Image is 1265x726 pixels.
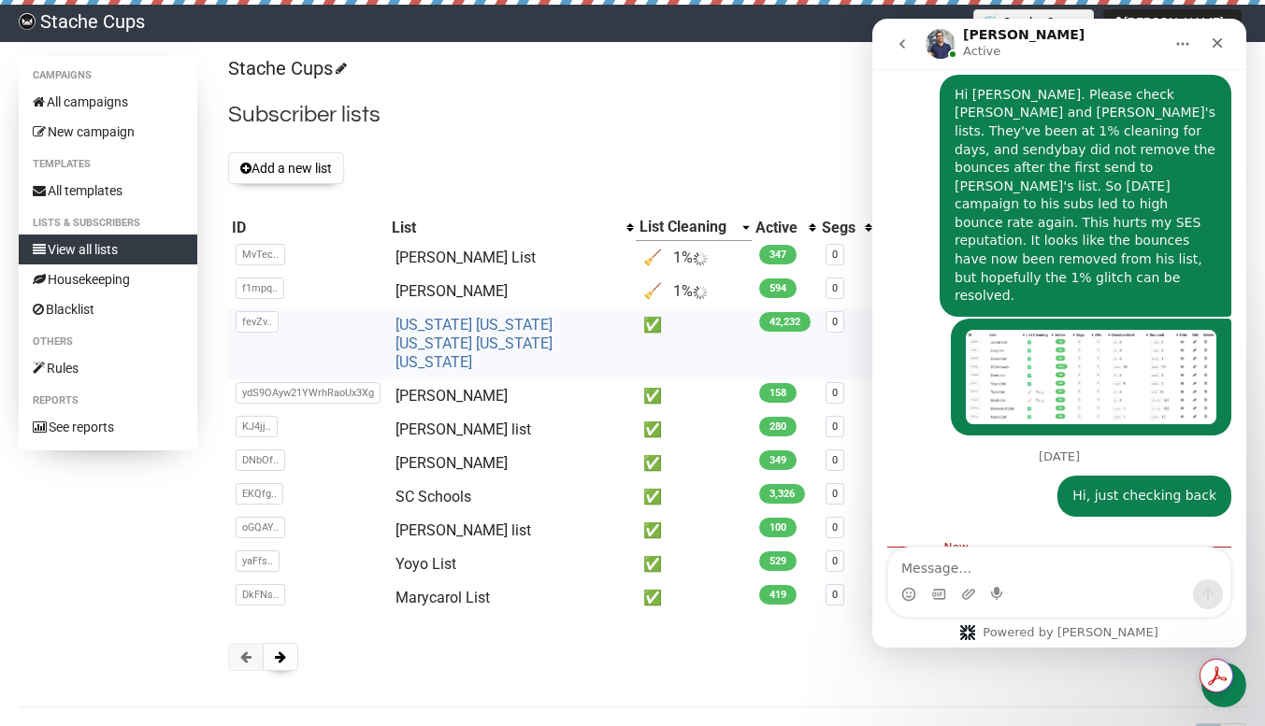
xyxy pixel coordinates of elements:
[19,353,197,383] a: Rules
[19,390,197,412] li: Reports
[832,282,838,294] a: 0
[832,316,838,328] a: 0
[759,484,805,504] span: 3,326
[236,550,280,572] span: yaFfs..
[395,488,471,505] a: SC Schools
[236,311,279,333] span: fevZv..
[693,251,708,266] img: loader.gif
[228,214,388,241] th: ID: No sort applied, sorting is disabled
[19,235,197,264] a: View all lists
[236,483,283,505] span: EKQfg..
[973,9,1094,36] button: Stache Cups
[759,245,797,264] span: 347
[636,379,752,413] td: ✅
[228,98,1246,132] h2: Subscriber lists
[395,589,490,606] a: Marycarol List
[395,249,536,266] a: [PERSON_NAME] List
[636,480,752,514] td: ✅
[752,214,818,241] th: Active: No sort applied, activate to apply an ascending sort
[236,278,284,299] span: f1mpq..
[19,117,197,147] a: New campaign
[236,382,381,404] span: ydS9OAyw21YWrhRaoUx3Xg
[19,331,197,353] li: Others
[818,214,874,241] th: Segs: No sort applied, activate to apply an ascending sort
[759,450,797,470] span: 349
[395,555,456,573] a: Yoyo List
[759,551,797,571] span: 529
[640,218,733,236] div: List Cleaning
[19,64,197,87] li: Campaigns
[636,514,752,548] td: ✅
[636,308,752,379] td: ✅
[228,57,344,79] a: Stache Cups
[19,264,197,294] a: Housekeeping
[636,581,752,615] td: ✅
[984,14,999,29] img: 1.png
[395,387,508,405] a: [PERSON_NAME]
[236,584,285,605] span: DkFNs..
[19,153,197,176] li: Templates
[832,488,838,500] a: 0
[759,417,797,436] span: 280
[19,212,197,235] li: Lists & subscribers
[822,219,855,237] div: Segs
[19,13,36,30] img: 8653db3730727d876aa9d6134506b5c0
[755,219,799,237] div: Active
[236,416,278,437] span: KJ4jj..
[759,312,811,332] span: 42,232
[872,19,1246,648] iframe: Intercom live chat
[395,454,508,472] a: [PERSON_NAME]
[19,87,197,117] a: All campaigns
[832,454,838,466] a: 0
[759,518,797,537] span: 100
[832,249,838,261] a: 0
[395,420,531,438] a: [PERSON_NAME] list
[392,219,617,237] div: List
[759,585,797,605] span: 419
[832,420,838,433] a: 0
[232,219,384,237] div: ID
[19,412,197,442] a: See reports
[395,316,553,371] a: [US_STATE] [US_STATE] [US_STATE] [US_STATE] [US_STATE]
[693,285,708,300] img: loader.gif
[636,275,752,308] td: 🧹 1%
[236,244,285,265] span: MvTec..
[636,413,752,447] td: ✅
[19,176,197,206] a: All templates
[395,282,508,300] a: [PERSON_NAME]
[236,449,285,471] span: DNbOf..
[395,521,531,539] a: [PERSON_NAME] list
[636,447,752,480] td: ✅
[832,387,838,399] a: 0
[19,294,197,324] a: Blacklist
[636,241,752,276] td: 🧹 1%
[832,555,838,567] a: 0
[832,521,838,534] a: 0
[1103,9,1242,36] button: [PERSON_NAME]
[388,214,636,241] th: List: No sort applied, activate to apply an ascending sort
[236,517,285,538] span: oGQAY..
[759,383,797,403] span: 158
[759,278,797,298] span: 594
[636,548,752,581] td: ✅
